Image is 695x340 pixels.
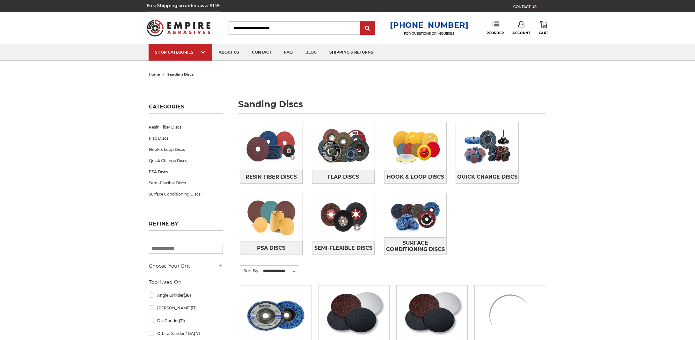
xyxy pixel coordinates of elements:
[191,306,197,310] span: (17)
[312,170,375,184] a: Flap Discs
[384,170,447,184] a: Hook & Loop Discs
[149,278,223,286] h5: Tool Used On
[149,221,223,231] h5: Refine by
[456,122,518,170] img: Quick Change Discs
[240,266,259,275] label: Sort By:
[179,318,185,323] span: (21)
[387,172,444,182] span: Hook & Loop Discs
[167,72,194,77] span: sanding discs
[149,302,223,314] a: [PERSON_NAME](17)
[278,44,299,61] a: faq
[257,243,285,254] span: PSA Discs
[149,104,223,114] h5: Categories
[299,44,323,61] a: blog
[149,262,223,270] h5: Choose Your Grit
[149,188,223,200] a: Surface Conditioning Discs
[240,170,303,184] a: Resin Fiber Discs
[486,21,504,35] a: Reorder
[327,172,359,182] span: Flap Discs
[240,241,303,255] a: PSA Discs
[513,3,548,12] a: CONTACT US
[245,172,297,182] span: Resin Fiber Discs
[149,144,223,155] a: Hook & Loop Discs
[390,20,468,30] a: [PHONE_NUMBER]
[384,122,447,170] img: Hook & Loop Discs
[456,170,518,184] a: Quick Change Discs
[457,172,517,182] span: Quick Change Discs
[184,293,191,298] span: (38)
[262,266,299,276] select: Sort By:
[212,44,245,61] a: about us
[149,122,223,133] a: Resin Fiber Discs
[512,31,530,35] span: Account
[240,122,303,170] img: Resin Fiber Discs
[149,166,223,177] a: PSA Discs
[149,133,223,144] a: Flap Discs
[149,315,223,326] a: Die Grinder(21)
[240,193,303,241] img: PSA Discs
[149,328,223,339] a: Orbital Sander / DA(17)
[384,237,447,255] a: Surface Conditioning Discs
[149,155,223,166] a: Quick Change Discs
[312,241,375,255] a: Semi-Flexible Discs
[539,31,548,35] span: Cart
[149,72,160,77] a: home
[194,331,200,336] span: (17)
[314,243,372,254] span: Semi-Flexible Discs
[149,290,223,301] a: Angle Grinder(38)
[155,50,206,55] div: SHOP CATEGORIES
[384,193,447,237] img: Surface Conditioning Discs
[149,177,223,188] a: Semi-Flexible Discs
[539,21,548,35] a: Cart
[238,100,546,114] h1: sanding discs
[312,122,375,170] img: Flap Discs
[390,32,468,36] p: FOR QUESTIONS OR INQUIRIES
[312,193,375,241] img: Semi-Flexible Discs
[245,44,278,61] a: contact
[323,44,380,61] a: shipping & returns
[486,31,504,35] span: Reorder
[147,16,210,41] img: Empire Abrasives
